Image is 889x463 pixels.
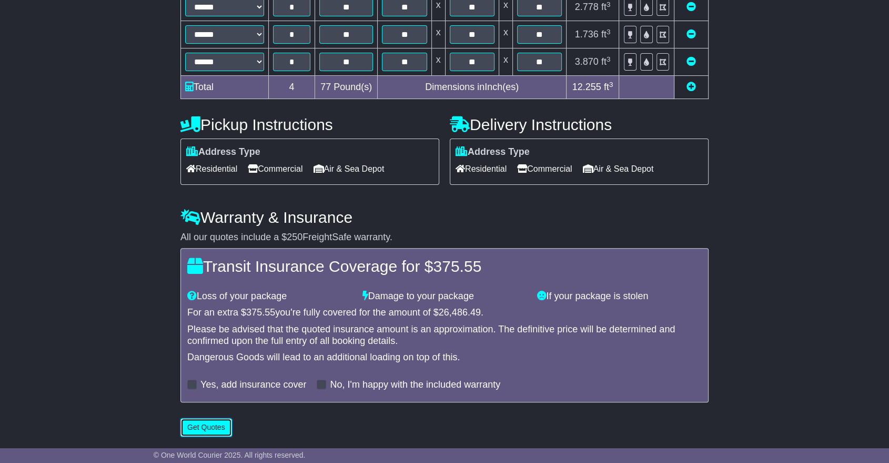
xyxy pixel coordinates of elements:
[607,55,611,63] sup: 3
[601,29,611,40] span: ft
[439,307,481,318] span: 26,486.49
[686,82,696,92] a: Add new item
[269,76,315,99] td: 4
[431,21,445,48] td: x
[248,161,302,177] span: Commercial
[517,161,572,177] span: Commercial
[186,146,260,158] label: Address Type
[180,418,232,437] button: Get Quotes
[499,21,512,48] td: x
[607,28,611,36] sup: 3
[609,81,613,88] sup: 3
[187,258,702,275] h4: Transit Insurance Coverage for $
[686,2,696,12] a: Remove this item
[583,161,654,177] span: Air & Sea Depot
[607,1,611,8] sup: 3
[186,161,237,177] span: Residential
[182,291,357,302] div: Loss of your package
[187,352,702,363] div: Dangerous Goods will lead to an additional loading on top of this.
[246,307,275,318] span: 375.55
[532,291,707,302] div: If your package is stolen
[315,76,377,99] td: Pound(s)
[433,258,481,275] span: 375.55
[154,451,306,459] span: © One World Courier 2025. All rights reserved.
[180,209,709,226] h4: Warranty & Insurance
[287,232,302,242] span: 250
[575,29,599,40] span: 1.736
[686,29,696,40] a: Remove this item
[187,324,702,347] div: Please be advised that the quoted insurance amount is an approximation. The definitive price will...
[686,56,696,67] a: Remove this item
[330,379,500,391] label: No, I'm happy with the included warranty
[601,56,611,67] span: ft
[180,232,709,243] div: All our quotes include a $ FreightSafe warranty.
[499,48,512,76] td: x
[431,48,445,76] td: x
[314,161,385,177] span: Air & Sea Depot
[601,2,611,12] span: ft
[575,56,599,67] span: 3.870
[200,379,306,391] label: Yes, add insurance cover
[320,82,331,92] span: 77
[456,161,507,177] span: Residential
[181,76,269,99] td: Total
[572,82,601,92] span: 12.255
[450,116,709,133] h4: Delivery Instructions
[357,291,532,302] div: Damage to your package
[575,2,599,12] span: 2.778
[378,76,567,99] td: Dimensions in Inch(es)
[604,82,613,92] span: ft
[187,307,702,319] div: For an extra $ you're fully covered for the amount of $ .
[180,116,439,133] h4: Pickup Instructions
[456,146,530,158] label: Address Type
